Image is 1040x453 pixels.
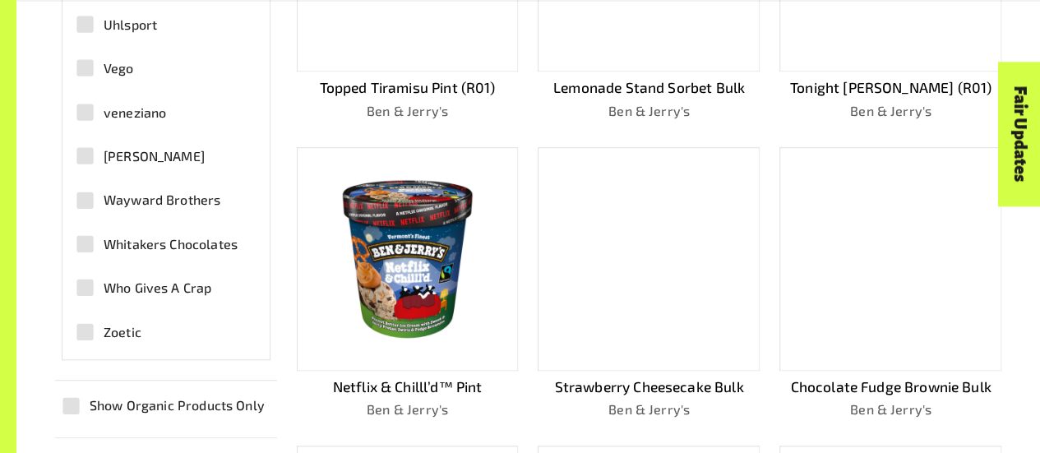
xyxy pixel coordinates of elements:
[538,77,760,99] p: Lemonade Stand Sorbet Bulk
[90,395,265,415] span: Show Organic Products Only
[104,146,205,166] span: [PERSON_NAME]
[104,58,134,78] span: Vego
[538,377,760,398] p: Strawberry Cheesecake Bulk
[538,147,760,420] a: Strawberry Cheesecake BulkBen & Jerry's
[104,278,211,298] span: Who Gives A Crap
[779,77,1001,99] p: Tonight [PERSON_NAME] (R01)
[779,101,1001,121] p: Ben & Jerry's
[104,15,157,35] span: Uhlsport
[779,147,1001,420] a: Chocolate Fudge Brownie BulkBen & Jerry's
[104,234,238,254] span: Whitakers Chocolates
[779,377,1001,398] p: Chocolate Fudge Brownie Bulk
[297,147,519,420] a: Netflix & Chilll’d™ PintBen & Jerry's
[104,103,166,122] span: veneziano
[538,101,760,121] p: Ben & Jerry's
[297,101,519,121] p: Ben & Jerry's
[297,377,519,398] p: Netflix & Chilll’d™ Pint
[104,322,141,342] span: Zoetic
[779,400,1001,419] p: Ben & Jerry's
[104,190,220,210] span: Wayward Brothers
[297,77,519,99] p: Topped Tiramisu Pint (R01)
[297,400,519,419] p: Ben & Jerry's
[538,400,760,419] p: Ben & Jerry's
